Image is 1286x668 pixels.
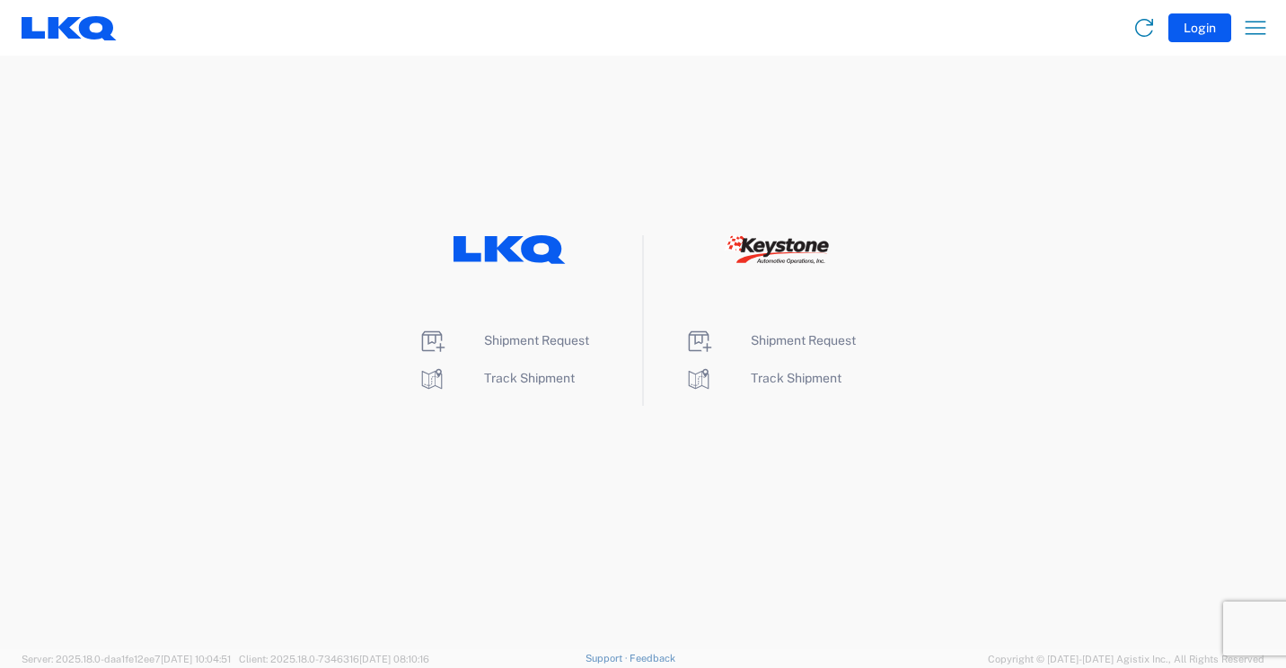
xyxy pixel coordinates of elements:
span: [DATE] 08:10:16 [359,654,429,664]
button: Login [1168,13,1231,42]
span: Shipment Request [484,333,589,347]
a: Shipment Request [684,333,856,347]
a: Shipment Request [418,333,589,347]
a: Track Shipment [418,371,575,385]
span: Shipment Request [751,333,856,347]
span: [DATE] 10:04:51 [161,654,231,664]
span: Track Shipment [484,371,575,385]
a: Track Shipment [684,371,841,385]
span: Copyright © [DATE]-[DATE] Agistix Inc., All Rights Reserved [988,651,1264,667]
span: Track Shipment [751,371,841,385]
span: Client: 2025.18.0-7346316 [239,654,429,664]
a: Feedback [630,653,675,664]
a: Support [586,653,630,664]
span: Server: 2025.18.0-daa1fe12ee7 [22,654,231,664]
